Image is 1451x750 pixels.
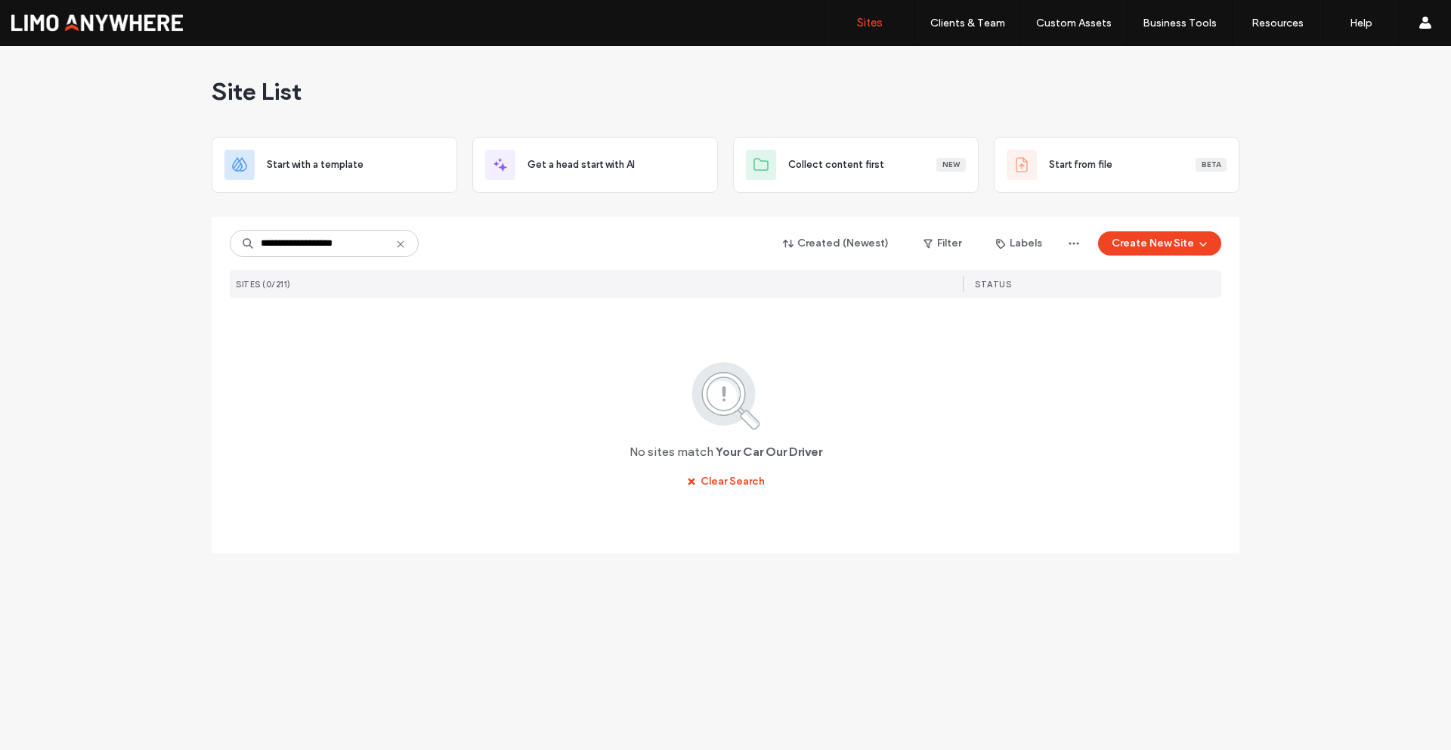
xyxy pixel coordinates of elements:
button: Filter [908,231,976,256]
span: Start with a template [267,157,364,172]
label: Business Tools [1143,17,1217,29]
div: Start with a template [212,137,457,193]
span: Collect content first [788,157,884,172]
button: Create New Site [1098,231,1221,256]
span: STATUS [975,279,1011,290]
span: Start from file [1049,157,1112,172]
button: Labels [982,231,1056,256]
button: Clear Search [673,470,778,494]
div: Get a head start with AI [472,137,718,193]
span: No sites match [630,444,713,460]
div: Collect content firstNew [733,137,979,193]
label: Custom Assets [1036,17,1112,29]
div: Beta [1196,158,1227,172]
span: Get a head start with AI [527,157,635,172]
label: Sites [857,16,883,29]
span: Your Car Our Driver [716,444,822,460]
span: Site List [212,76,302,107]
button: Created (Newest) [770,231,902,256]
span: SITES (0/211) [236,279,291,290]
label: Help [1350,17,1372,29]
div: Start from fileBeta [994,137,1239,193]
div: New [936,158,966,172]
label: Resources [1251,17,1304,29]
label: Clients & Team [930,17,1005,29]
span: Help [35,11,66,24]
img: search.svg [671,359,781,432]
